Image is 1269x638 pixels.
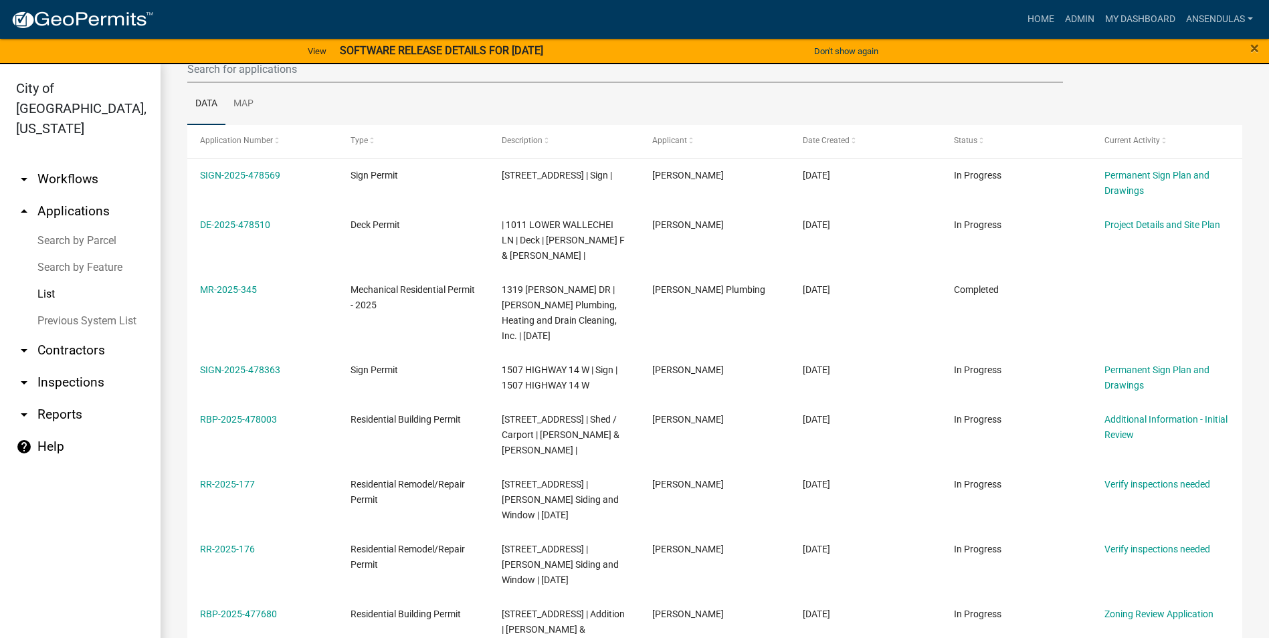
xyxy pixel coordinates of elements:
i: help [16,439,32,455]
datatable-header-cell: Applicant [640,125,790,157]
span: Description [502,136,543,145]
a: RR-2025-176 [200,544,255,554]
span: 09/13/2025 [803,544,830,554]
a: Zoning Review Application [1104,609,1213,619]
span: Residential Building Permit [351,609,461,619]
a: My Dashboard [1100,7,1181,32]
a: Verify inspections needed [1104,544,1210,554]
span: Residential Building Permit [351,414,461,425]
span: In Progress [954,479,1001,490]
span: 2700 BROADWAY ST S | Sign | [502,170,612,181]
span: In Progress [954,544,1001,554]
span: Type [351,136,368,145]
span: Status [954,136,977,145]
a: RBP-2025-478003 [200,414,277,425]
datatable-header-cell: Application Number [187,125,338,157]
span: In Progress [954,414,1001,425]
span: Deck Permit [351,219,400,230]
strong: SOFTWARE RELEASE DETAILS FOR [DATE] [340,44,543,57]
i: arrow_drop_down [16,407,32,423]
a: Project Details and Site Plan [1104,219,1220,230]
button: Close [1250,40,1259,56]
span: Sara Marlow [652,414,724,425]
span: 09/15/2025 [803,170,830,181]
span: Residential Remodel/Repair Permit [351,544,465,570]
datatable-header-cell: Description [489,125,640,157]
a: Home [1022,7,1060,32]
span: Applicant [652,136,687,145]
span: Application Number [200,136,273,145]
a: DE-2025-478510 [200,219,270,230]
span: Date Created [803,136,850,145]
span: Completed [954,284,999,295]
a: MR-2025-345 [200,284,257,295]
span: Jenna Krogh [652,479,724,490]
span: Ben Bailey [652,170,724,181]
span: In Progress [954,170,1001,181]
span: 09/13/2025 [803,414,830,425]
span: | 1011 LOWER WALLECHEI LN | Deck | DEAN F & STACY L GOBLIRSCH | [502,219,625,261]
span: 1319 HAUENSTEIN DR | Schultz Plumbing, Heating and Drain Cleaning, Inc. | 09/15/2025 [502,284,617,340]
span: 09/15/2025 [803,364,830,375]
a: RR-2025-177 [200,479,255,490]
a: Permanent Sign Plan and Drawings [1104,170,1209,196]
span: 09/12/2025 [803,609,830,619]
datatable-header-cell: Status [941,125,1091,157]
i: arrow_drop_down [16,342,32,358]
span: Sign Permit [351,364,398,375]
i: arrow_drop_down [16,171,32,187]
span: Jennifer Kittleson [652,364,724,375]
a: SIGN-2025-478569 [200,170,280,181]
span: Stacy Goblirsch [652,219,724,230]
span: 413 VALLEY ST S | Schmidt Siding and Window | 09/17/2025 [502,479,619,520]
span: Mechanical Residential Permit - 2025 [351,284,475,310]
span: Residential Remodel/Repair Permit [351,479,465,505]
a: ansendulas [1181,7,1258,32]
a: Data [187,83,225,126]
span: 09/15/2025 [803,219,830,230]
datatable-header-cell: Current Activity [1092,125,1242,157]
span: In Progress [954,364,1001,375]
button: Don't show again [809,40,884,62]
a: RBP-2025-477680 [200,609,277,619]
span: In Progress [954,219,1001,230]
datatable-header-cell: Type [338,125,488,157]
a: Additional Information - Initial Review [1104,414,1228,440]
input: Search for applications [187,56,1063,83]
span: 801 JEFFERSON ST N | Shed / Carport | JASON D & SARA L MARLOW | [502,414,619,455]
span: Schultz Plumbing [652,284,765,295]
i: arrow_drop_up [16,203,32,219]
span: 1244 2ND ST N | Schmidt Siding and Window | 09/16/2025 [502,544,619,585]
span: × [1250,39,1259,58]
a: Verify inspections needed [1104,479,1210,490]
a: Admin [1060,7,1100,32]
a: SIGN-2025-478363 [200,364,280,375]
span: Current Activity [1104,136,1160,145]
span: 09/13/2025 [803,479,830,490]
datatable-header-cell: Date Created [790,125,941,157]
a: Permanent Sign Plan and Drawings [1104,364,1209,391]
i: arrow_drop_down [16,375,32,391]
span: Jenna Krogh [652,544,724,554]
span: 1507 HIGHWAY 14 W | Sign | 1507 HIGHWAY 14 W [502,364,617,391]
span: In Progress [954,609,1001,619]
a: View [302,40,332,62]
a: Map [225,83,262,126]
span: Brian Schwab [652,609,724,619]
span: 09/15/2025 [803,284,830,295]
span: Sign Permit [351,170,398,181]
